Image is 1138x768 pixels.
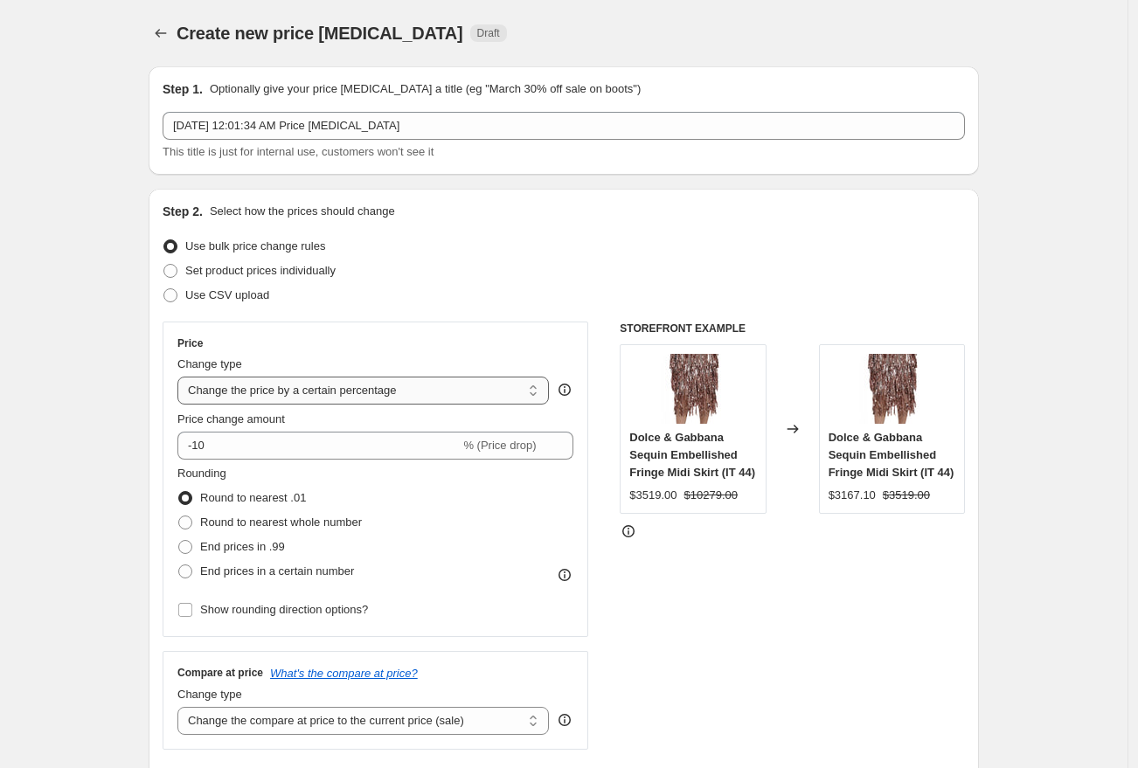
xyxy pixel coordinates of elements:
[857,354,926,424] img: dolce-and-gabbana-sequin-embellished-fringe-midi-pencil-skirt-ellie-belle-1_80x.jpg
[829,431,954,479] span: Dolce & Gabbana Sequin Embellished Fringe Midi Skirt (IT 44)
[556,381,573,398] div: help
[270,667,418,680] button: What's the compare at price?
[684,488,738,502] span: $10279.00
[163,80,203,98] h2: Step 1.
[185,288,269,301] span: Use CSV upload
[163,145,434,158] span: This title is just for internal use, customers won't see it
[200,491,306,504] span: Round to nearest .01
[829,488,876,502] span: $3167.10
[629,431,755,479] span: Dolce & Gabbana Sequin Embellished Fringe Midi Skirt (IT 44)
[620,322,965,336] h6: STOREFRONT EXAMPLE
[185,264,336,277] span: Set product prices individually
[200,564,354,578] span: End prices in a certain number
[200,515,362,529] span: Round to nearest whole number
[200,603,368,616] span: Show rounding direction options?
[477,26,500,40] span: Draft
[177,412,285,426] span: Price change amount
[177,24,463,43] span: Create new price [MEDICAL_DATA]
[177,336,203,350] h3: Price
[149,21,173,45] button: Price change jobs
[210,80,641,98] p: Optionally give your price [MEDICAL_DATA] a title (eg "March 30% off sale on boots")
[185,239,325,253] span: Use bulk price change rules
[177,467,226,480] span: Rounding
[210,203,395,220] p: Select how the prices should change
[658,354,728,424] img: dolce-and-gabbana-sequin-embellished-fringe-midi-pencil-skirt-ellie-belle-1_80x.jpg
[177,357,242,370] span: Change type
[200,540,285,553] span: End prices in .99
[463,439,536,452] span: % (Price drop)
[177,666,263,680] h3: Compare at price
[556,711,573,729] div: help
[629,488,677,502] span: $3519.00
[883,488,930,502] span: $3519.00
[177,432,460,460] input: -15
[163,112,965,140] input: 30% off holiday sale
[177,688,242,701] span: Change type
[163,203,203,220] h2: Step 2.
